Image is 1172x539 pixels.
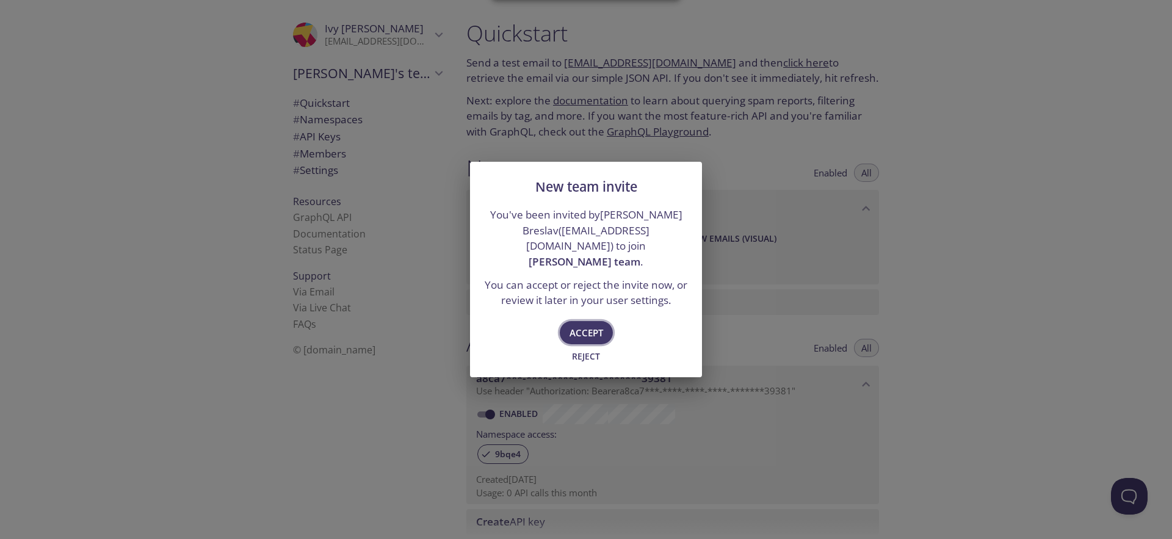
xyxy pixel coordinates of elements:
a: [EMAIL_ADDRESS][DOMAIN_NAME] [526,223,649,253]
button: Reject [566,347,606,366]
p: You've been invited by [PERSON_NAME] Breslav ( ) to join . [485,207,687,270]
button: Accept [560,321,613,344]
span: New team invite [535,178,637,195]
span: Reject [570,349,602,364]
span: [PERSON_NAME] team [529,255,640,269]
span: Accept [570,325,603,341]
p: You can accept or reject the invite now, or review it later in your user settings. [485,277,687,308]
